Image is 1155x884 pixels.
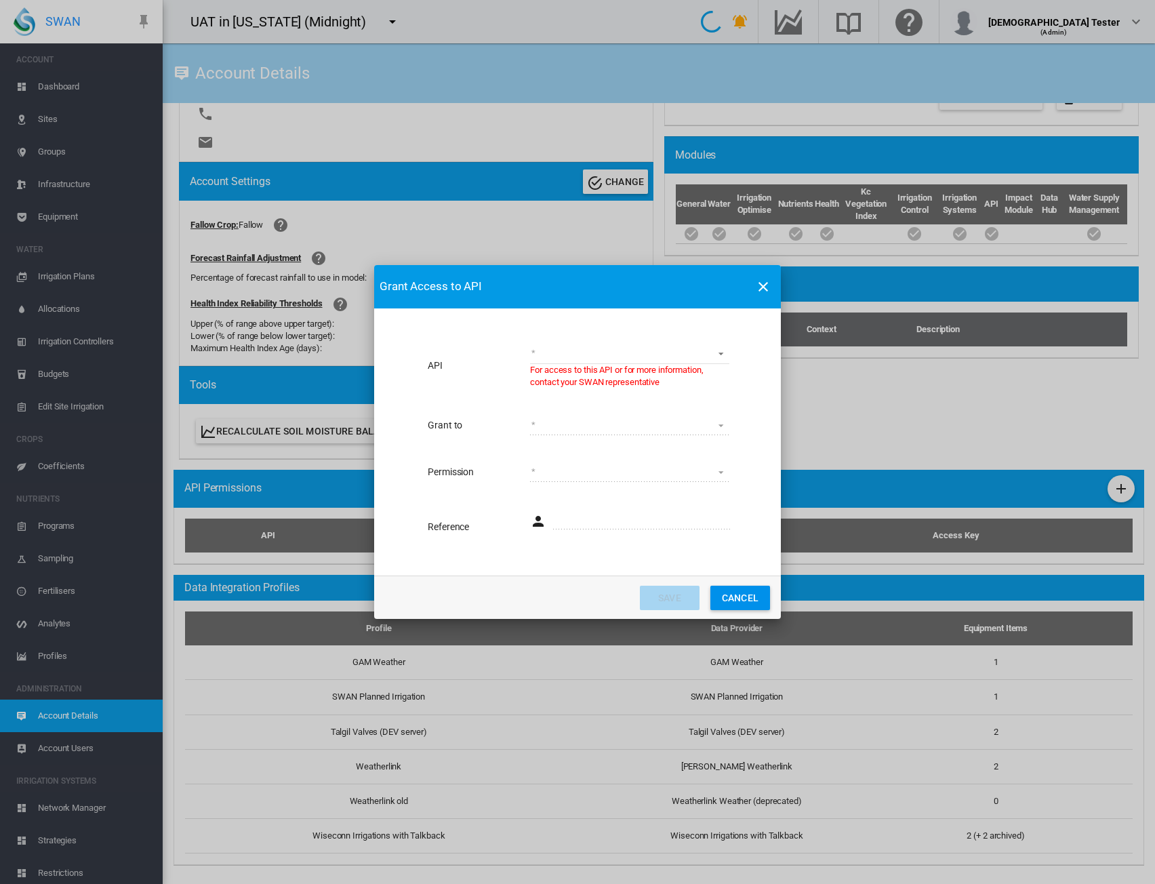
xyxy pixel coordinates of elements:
[380,279,746,295] span: Grant Access to API
[428,521,529,534] label: Reference
[640,586,700,610] button: Save
[750,273,777,300] button: icon-close
[530,513,546,529] md-icon: icon-account
[530,364,729,388] div: For access to this API or for more information, contact your SWAN representative
[374,265,781,619] md-dialog: API For ...
[755,279,771,295] md-icon: icon-close
[428,419,529,433] label: Grant to
[428,359,529,373] label: API
[428,466,529,479] label: Permission
[710,586,770,610] button: Cancel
